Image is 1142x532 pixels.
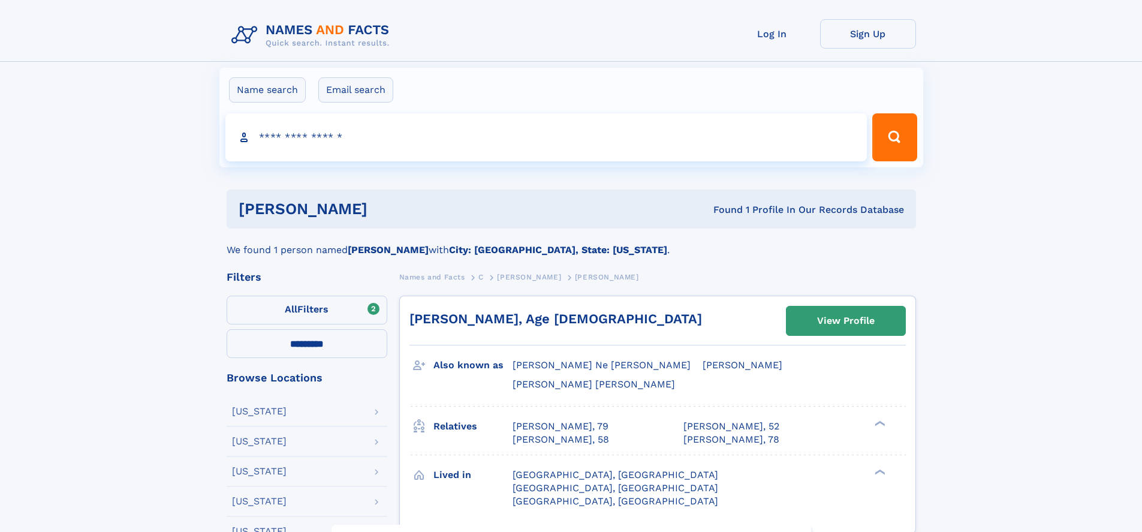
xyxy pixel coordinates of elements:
h1: [PERSON_NAME] [239,202,541,217]
label: Name search [229,77,306,103]
b: [PERSON_NAME] [348,244,429,256]
div: We found 1 person named with . [227,229,916,257]
a: View Profile [787,306,905,335]
a: Log In [724,19,820,49]
span: All [285,303,297,315]
div: ❯ [872,419,886,427]
a: [PERSON_NAME], 52 [683,420,779,433]
a: C [478,269,484,284]
button: Search Button [872,113,917,161]
a: Names and Facts [399,269,465,284]
div: [US_STATE] [232,407,287,416]
span: C [478,273,484,281]
div: Filters [227,272,387,282]
div: ❯ [872,468,886,476]
span: [GEOGRAPHIC_DATA], [GEOGRAPHIC_DATA] [513,469,718,480]
a: [PERSON_NAME], Age [DEMOGRAPHIC_DATA] [409,311,702,326]
label: Filters [227,296,387,324]
label: Email search [318,77,393,103]
h3: Also known as [433,355,513,375]
a: [PERSON_NAME], 79 [513,420,608,433]
h3: Relatives [433,416,513,437]
div: [US_STATE] [232,437,287,446]
div: [US_STATE] [232,467,287,476]
div: View Profile [817,307,875,335]
span: [PERSON_NAME] [497,273,561,281]
div: Browse Locations [227,372,387,383]
div: Found 1 Profile In Our Records Database [540,203,904,217]
b: City: [GEOGRAPHIC_DATA], State: [US_STATE] [449,244,667,256]
input: search input [225,113,867,161]
a: [PERSON_NAME], 58 [513,433,609,446]
span: [PERSON_NAME] [703,359,782,371]
img: Logo Names and Facts [227,19,399,52]
a: [PERSON_NAME] [497,269,561,284]
h3: Lived in [433,465,513,485]
span: [PERSON_NAME] [PERSON_NAME] [513,378,675,390]
div: [US_STATE] [232,497,287,506]
span: [PERSON_NAME] Ne [PERSON_NAME] [513,359,691,371]
a: Sign Up [820,19,916,49]
span: [PERSON_NAME] [575,273,639,281]
span: [GEOGRAPHIC_DATA], [GEOGRAPHIC_DATA] [513,482,718,494]
a: [PERSON_NAME], 78 [683,433,779,446]
span: [GEOGRAPHIC_DATA], [GEOGRAPHIC_DATA] [513,495,718,507]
